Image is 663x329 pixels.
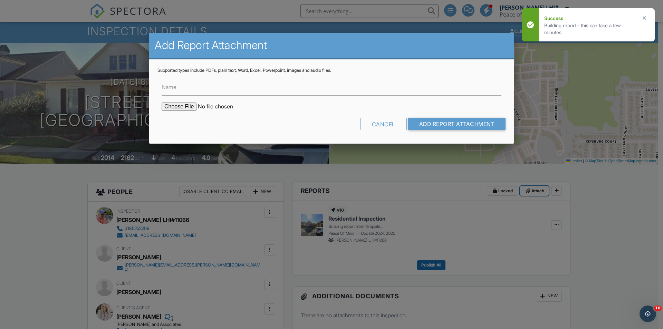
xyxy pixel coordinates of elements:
[654,306,662,311] span: 10
[408,118,506,130] input: Add Report Attachment
[162,83,176,91] label: Name
[640,306,656,322] iframe: Intercom live chat
[361,118,407,130] div: Cancel
[155,38,508,52] h2: Add Report Attachment
[157,68,506,73] div: Supported types include PDFs, plain text, Word, Excel, Powerpoint, images and audio files.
